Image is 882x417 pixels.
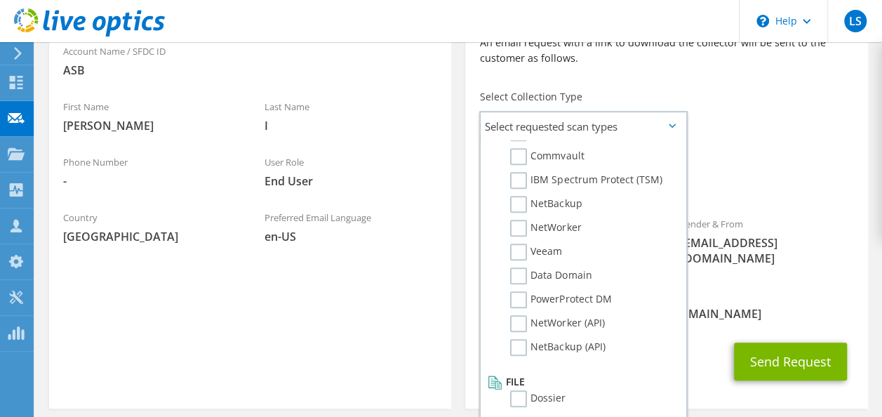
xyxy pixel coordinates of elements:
[479,35,853,66] p: An email request with a link to download the collector will be sent to the customer as follows.
[265,173,438,189] span: End User
[465,146,867,202] div: Requested Collections
[49,203,250,251] div: Country
[484,373,679,390] li: File
[250,92,452,140] div: Last Name
[63,229,236,244] span: [GEOGRAPHIC_DATA]
[49,92,250,140] div: First Name
[250,203,452,251] div: Preferred Email Language
[63,173,236,189] span: -
[49,37,451,85] div: Account Name / SFDC ID
[265,118,438,133] span: I
[63,118,236,133] span: [PERSON_NAME]
[510,148,584,165] label: Commvault
[510,390,566,407] label: Dossier
[265,229,438,244] span: en-US
[465,209,667,273] div: To
[844,10,867,32] span: LS
[465,280,867,329] div: CC & Reply To
[510,220,581,237] label: NetWorker
[479,90,582,104] label: Select Collection Type
[510,244,562,260] label: Veeam
[510,196,582,213] label: NetBackup
[510,267,592,284] label: Data Domain
[481,112,686,140] span: Select requested scan types
[681,235,854,266] span: [EMAIL_ADDRESS][DOMAIN_NAME]
[756,15,769,27] svg: \n
[510,315,604,332] label: NetWorker (API)
[734,343,847,380] button: Send Request
[510,291,611,308] label: PowerProtect DM
[49,147,250,196] div: Phone Number
[667,209,868,273] div: Sender & From
[510,172,662,189] label: IBM Spectrum Protect (TSM)
[63,62,437,78] span: ASB
[510,339,605,356] label: NetBackup (API)
[250,147,452,196] div: User Role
